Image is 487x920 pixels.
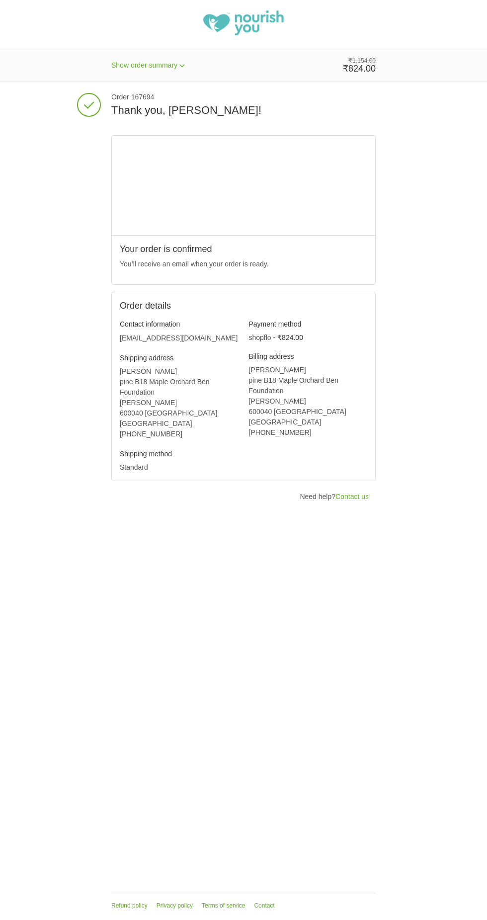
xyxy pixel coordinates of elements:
[249,352,368,361] h3: Billing address
[111,902,148,909] a: Refund policy
[249,320,368,329] h3: Payment method
[112,136,376,235] iframe: Google map displaying pin point of shipping address: Chennai, Tamil Nadu
[343,57,376,64] s: ₹1,154.00
[203,10,284,35] img: Nourish You
[120,366,239,439] address: [PERSON_NAME] pine B18 Maple Orchard Ben Foundation [PERSON_NAME] 600040 [GEOGRAPHIC_DATA] [GEOGR...
[112,136,375,235] div: Google map displaying pin point of shipping address: Chennai, Tamil Nadu
[120,320,239,329] h3: Contact information
[111,61,177,69] span: Show order summary
[249,334,271,341] span: shopflo
[111,103,376,118] h2: Thank you, [PERSON_NAME]!
[202,902,245,909] a: Terms of service
[120,334,238,342] bdo: [EMAIL_ADDRESS][DOMAIN_NAME]
[120,353,239,362] h3: Shipping address
[120,449,239,458] h3: Shipping method
[249,365,368,438] address: [PERSON_NAME] pine B18 Maple Orchard Ben Foundation [PERSON_NAME] 600040 [GEOGRAPHIC_DATA] [GEOGR...
[120,300,243,312] h2: Order details
[273,334,303,341] span: - ₹824.00
[120,462,239,473] p: Standard
[335,493,369,501] a: Contact us
[111,92,376,101] span: Order 167694
[157,902,193,909] a: Privacy policy
[254,902,274,909] a: Contact
[120,244,367,255] h2: Your order is confirmed
[343,64,376,74] span: ₹824.00
[300,492,369,502] p: Need help?
[120,259,367,269] p: You’ll receive an email when your order is ready.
